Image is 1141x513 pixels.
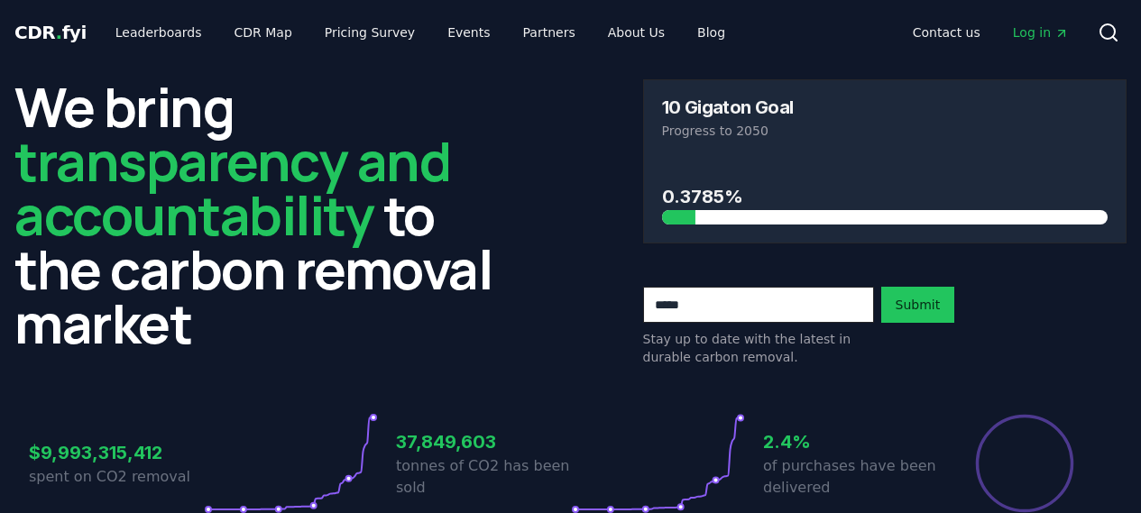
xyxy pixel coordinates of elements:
span: Log in [1013,23,1069,41]
a: About Us [594,16,679,49]
a: Contact us [898,16,995,49]
span: transparency and accountability [14,124,450,252]
a: Partners [509,16,590,49]
nav: Main [101,16,740,49]
span: . [56,22,62,43]
nav: Main [898,16,1083,49]
h3: $9,993,315,412 [29,439,204,466]
p: Progress to 2050 [662,122,1109,140]
p: of purchases have been delivered [763,455,938,499]
a: CDR Map [220,16,307,49]
a: Blog [683,16,740,49]
h3: 10 Gigaton Goal [662,98,794,116]
button: Submit [881,287,955,323]
a: Events [433,16,504,49]
h3: 37,849,603 [396,428,571,455]
h3: 0.3785% [662,183,1109,210]
span: CDR fyi [14,22,87,43]
h3: 2.4% [763,428,938,455]
h2: We bring to the carbon removal market [14,79,499,350]
a: Pricing Survey [310,16,429,49]
p: spent on CO2 removal [29,466,204,488]
p: Stay up to date with the latest in durable carbon removal. [643,330,874,366]
a: Log in [998,16,1083,49]
p: tonnes of CO2 has been sold [396,455,571,499]
a: Leaderboards [101,16,216,49]
a: CDR.fyi [14,20,87,45]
